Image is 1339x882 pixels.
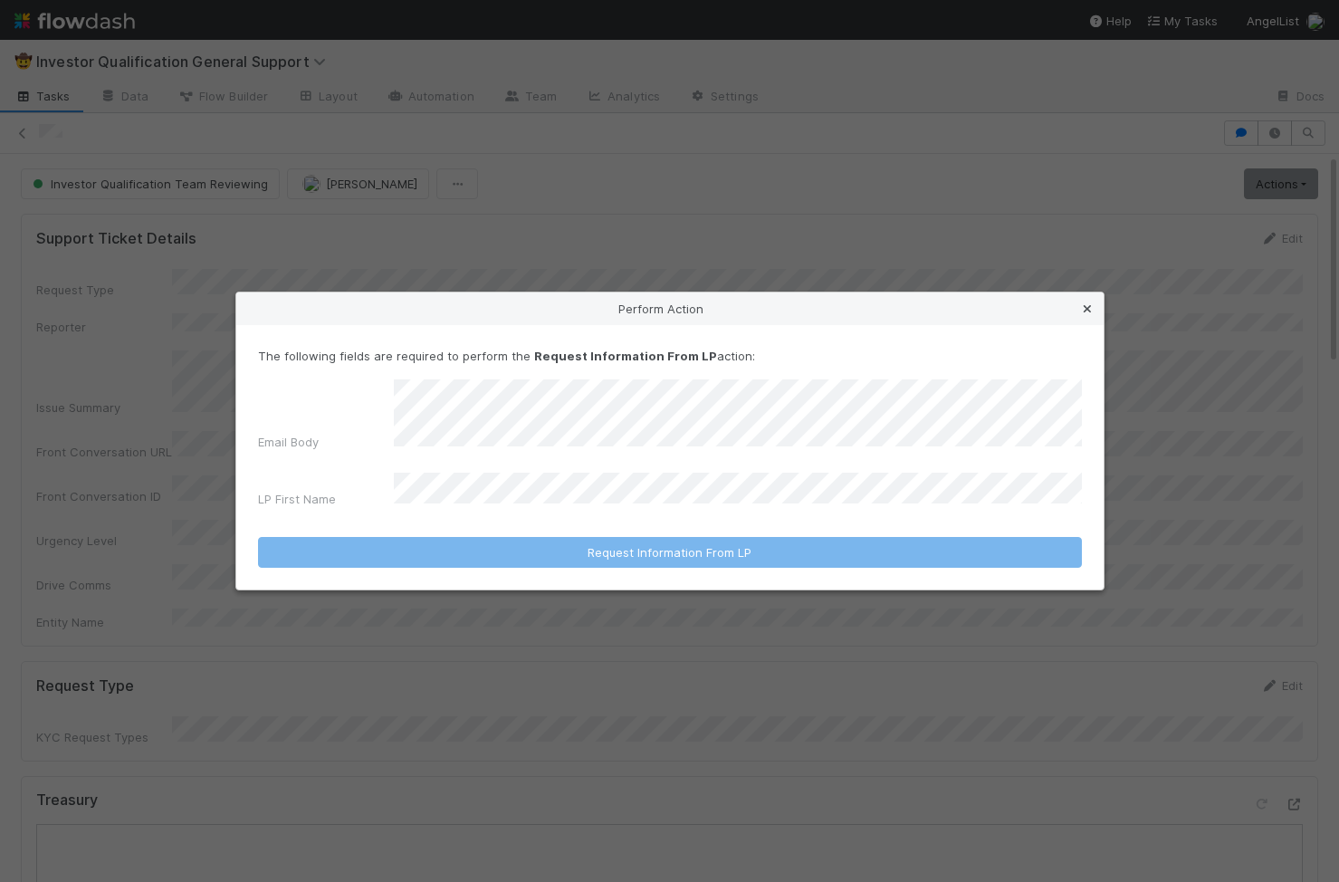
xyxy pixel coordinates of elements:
strong: Request Information From LP [534,349,717,363]
label: Email Body [258,433,319,451]
label: LP First Name [258,490,336,508]
p: The following fields are required to perform the action: [258,347,1082,365]
button: Request Information From LP [258,537,1082,568]
div: Perform Action [236,292,1104,325]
